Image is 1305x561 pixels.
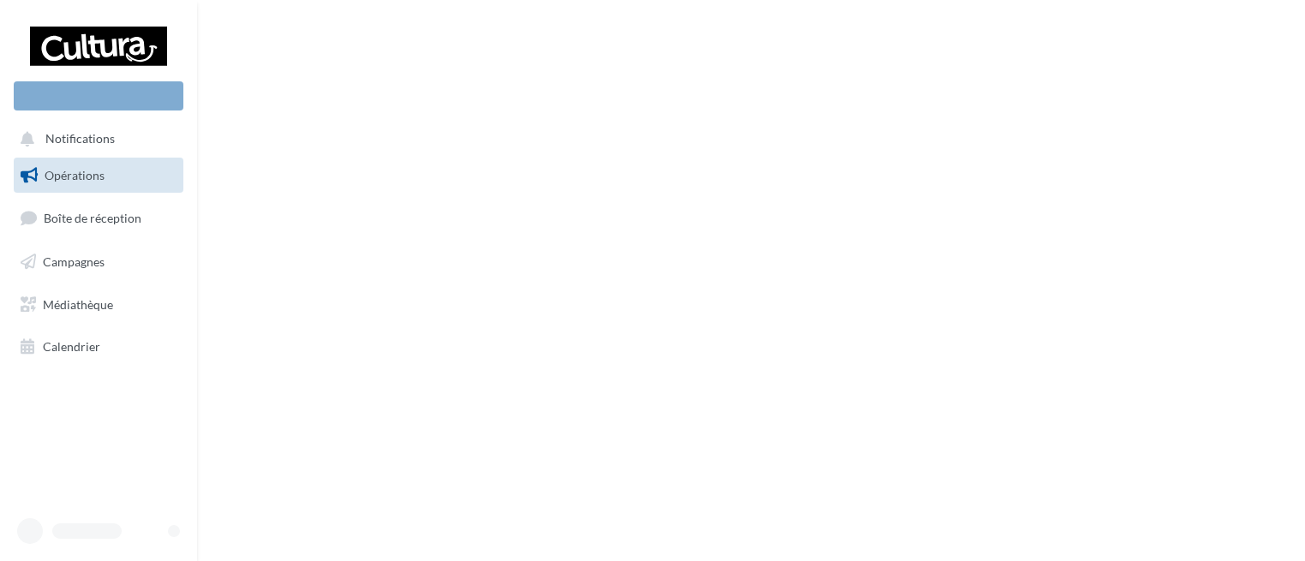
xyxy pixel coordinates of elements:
a: Opérations [10,158,187,194]
a: Médiathèque [10,287,187,323]
span: Opérations [45,168,105,182]
span: Médiathèque [43,296,113,311]
div: Nouvelle campagne [14,81,183,110]
a: Campagnes [10,244,187,280]
span: Campagnes [43,254,105,269]
a: Boîte de réception [10,200,187,236]
span: Notifications [45,132,115,146]
span: Calendrier [43,339,100,354]
span: Boîte de réception [44,211,141,225]
a: Calendrier [10,329,187,365]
